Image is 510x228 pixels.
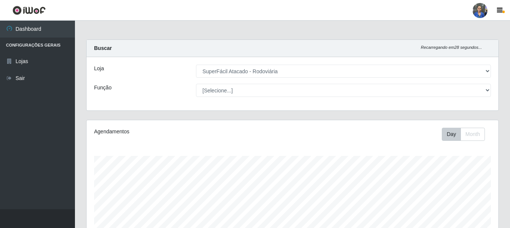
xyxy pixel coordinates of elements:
div: Agendamentos [94,128,253,136]
img: CoreUI Logo [12,6,46,15]
button: Month [461,128,485,141]
strong: Buscar [94,45,112,51]
i: Recarregando em 28 segundos... [421,45,482,50]
button: Day [442,128,461,141]
div: First group [442,128,485,141]
div: Toolbar with button groups [442,128,491,141]
label: Loja [94,65,104,72]
label: Função [94,84,112,92]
